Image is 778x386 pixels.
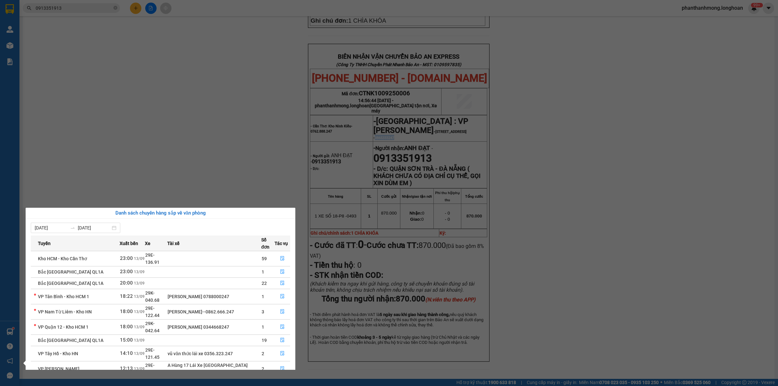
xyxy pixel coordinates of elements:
[145,363,159,375] span: 29E-139.71
[38,309,92,314] span: VP Nam Từ Liêm - Kho HN
[38,269,103,275] span: Bắc [GEOGRAPHIC_DATA] QL1A
[134,281,145,286] span: 13/09
[275,291,290,302] button: file-done
[120,309,133,314] span: 18:00
[262,366,264,371] span: 2
[145,321,159,333] span: 29K-042.64
[38,338,103,343] span: Bắc [GEOGRAPHIC_DATA] QL1A
[261,236,274,251] span: Số đơn
[168,350,261,357] div: vũ văn thức lái xe 0356.323.247
[168,293,261,300] div: [PERSON_NAME] 0788000247
[262,351,264,356] span: 2
[134,351,145,356] span: 13/09
[275,267,290,277] button: file-done
[262,324,264,330] span: 1
[120,280,133,286] span: 20:00
[43,3,128,12] strong: PHIẾU DÁN LÊN HÀNG
[70,225,75,230] span: to
[38,240,51,247] span: Tuyến
[120,324,133,330] span: 18:00
[262,256,267,261] span: 59
[35,224,67,231] input: Từ ngày
[275,253,290,264] button: file-done
[18,22,34,28] strong: CSKH:
[38,366,79,371] span: VP [PERSON_NAME]
[280,366,285,371] span: file-done
[280,294,285,299] span: file-done
[280,281,285,286] span: file-done
[275,322,290,332] button: file-done
[120,269,133,275] span: 23:00
[275,348,290,359] button: file-done
[134,256,145,261] span: 13/09
[120,240,138,247] span: Xuất bến
[168,323,261,331] div: [PERSON_NAME] 0344668247
[275,335,290,345] button: file-done
[145,252,159,265] span: 29E-136.91
[275,364,290,374] button: file-done
[167,240,180,247] span: Tài xế
[145,240,150,247] span: Xe
[70,225,75,230] span: swap-right
[280,338,285,343] span: file-done
[78,224,111,231] input: Đến ngày
[134,367,145,371] span: 13/09
[280,351,285,356] span: file-done
[41,13,131,20] span: Ngày in phiếu: 16:04 ngày
[120,366,133,371] span: 12:13
[3,22,49,33] span: [PHONE_NUMBER]
[262,338,267,343] span: 19
[134,294,145,299] span: 13/09
[120,255,133,261] span: 23:00
[120,293,133,299] span: 18:22
[56,22,119,34] span: CÔNG TY TNHH CHUYỂN PHÁT NHANH BẢO AN
[262,281,267,286] span: 22
[262,294,264,299] span: 1
[280,269,285,275] span: file-done
[145,347,159,360] span: 29E-121.45
[280,309,285,314] span: file-done
[38,281,103,286] span: Bắc [GEOGRAPHIC_DATA] QL1A
[145,306,159,318] span: 29E-122.44
[38,351,78,356] span: VP Tây Hồ - Kho HN
[275,307,290,317] button: file-done
[280,256,285,261] span: file-done
[168,362,261,376] div: A Hùng 17 Lái Xe [GEOGRAPHIC_DATA] 0325666247
[275,240,288,247] span: Tác vụ
[275,278,290,288] button: file-done
[262,269,264,275] span: 1
[145,290,159,303] span: 29K-040.68
[134,310,145,314] span: 13/09
[134,270,145,274] span: 13/09
[120,350,133,356] span: 14:10
[280,324,285,330] span: file-done
[31,209,290,217] div: Danh sách chuyến hàng sắp về văn phòng
[3,39,100,48] span: Mã đơn: CTNK1309250008
[262,309,264,314] span: 3
[134,338,145,343] span: 13/09
[38,256,87,261] span: Kho HCM - Kho Cần Thơ
[168,308,261,315] div: [PERSON_NAME]--0862.666.247
[120,337,133,343] span: 15:00
[134,325,145,329] span: 13/09
[38,294,89,299] span: VP Tân Bình - Kho HCM 1
[38,324,88,330] span: VP Quận 12 - Kho HCM 1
